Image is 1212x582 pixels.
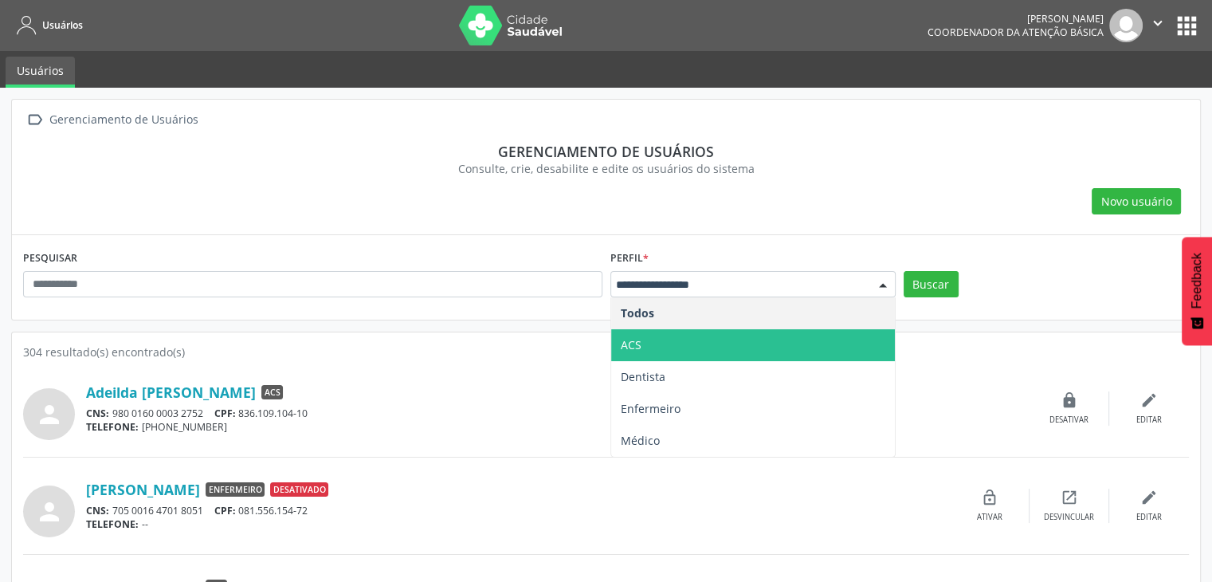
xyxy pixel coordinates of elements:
[35,400,64,429] i: person
[86,517,950,531] div: --
[214,407,236,420] span: CPF:
[928,12,1104,26] div: [PERSON_NAME]
[1044,512,1094,523] div: Desvincular
[206,482,265,497] span: Enfermeiro
[621,401,681,416] span: Enfermeiro
[34,160,1178,177] div: Consulte, crie, desabilite e edite os usuários do sistema
[11,12,83,38] a: Usuários
[1190,253,1204,309] span: Feedback
[6,57,75,88] a: Usuários
[904,271,959,298] button: Buscar
[1049,415,1088,426] div: Desativar
[1182,237,1212,345] button: Feedback - Mostrar pesquisa
[621,337,641,352] span: ACS
[928,26,1104,39] span: Coordenador da Atenção Básica
[86,407,109,420] span: CNS:
[1140,391,1158,409] i: edit
[86,383,256,401] a: Adeilda [PERSON_NAME]
[35,497,64,526] i: person
[86,420,139,434] span: TELEFONE:
[42,18,83,32] span: Usuários
[621,369,665,384] span: Dentista
[621,433,660,448] span: Médico
[86,517,139,531] span: TELEFONE:
[23,108,46,132] i: 
[23,108,201,132] a:  Gerenciamento de Usuários
[1061,391,1078,409] i: lock
[1101,193,1172,210] span: Novo usuário
[86,504,109,517] span: CNS:
[977,512,1002,523] div: Ativar
[610,246,649,271] label: Perfil
[86,481,200,498] a: [PERSON_NAME]
[86,504,950,517] div: 705 0016 4701 8051 081.556.154-72
[86,407,1030,420] div: 980 0160 0003 2752 836.109.104-10
[1143,9,1173,42] button: 
[1149,14,1167,32] i: 
[86,420,1030,434] div: [PHONE_NUMBER]
[270,482,328,497] span: Desativado
[1136,415,1162,426] div: Editar
[23,246,77,271] label: PESQUISAR
[981,489,998,506] i: lock_open
[1173,12,1201,40] button: apps
[46,108,201,132] div: Gerenciamento de Usuários
[261,385,283,399] span: ACS
[1061,489,1078,506] i: open_in_new
[23,344,1189,360] div: 304 resultado(s) encontrado(s)
[1136,512,1162,523] div: Editar
[34,143,1178,160] div: Gerenciamento de usuários
[621,305,654,320] span: Todos
[1109,9,1143,42] img: img
[214,504,236,517] span: CPF:
[1092,188,1181,215] button: Novo usuário
[1140,489,1158,506] i: edit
